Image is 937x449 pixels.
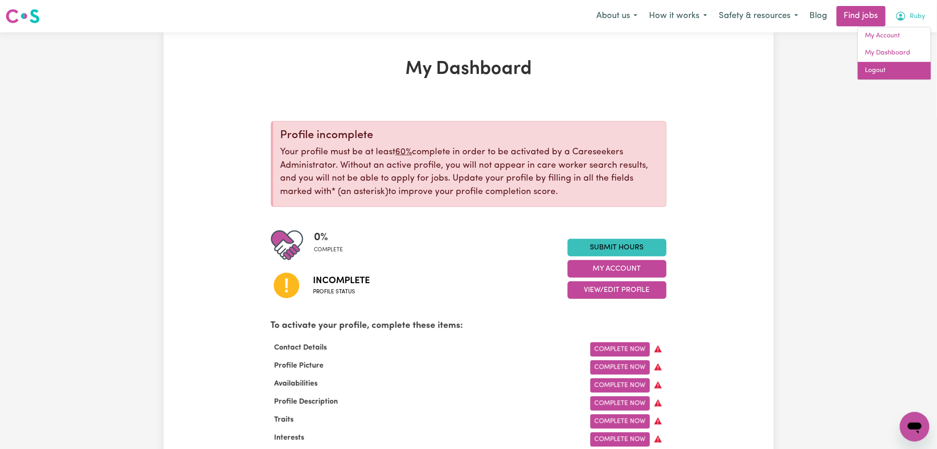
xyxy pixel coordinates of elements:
[271,362,328,370] span: Profile Picture
[590,6,643,26] button: About us
[271,380,322,388] span: Availabilities
[643,6,713,26] button: How it works
[314,229,343,246] span: 0 %
[271,398,342,406] span: Profile Description
[590,432,650,447] a: Complete Now
[271,344,331,352] span: Contact Details
[590,396,650,411] a: Complete Now
[858,27,931,45] a: My Account
[590,378,650,393] a: Complete Now
[590,360,650,375] a: Complete Now
[590,414,650,429] a: Complete Now
[396,148,412,157] u: 60%
[313,288,370,296] span: Profile status
[281,129,659,142] div: Profile incomplete
[271,434,308,442] span: Interests
[804,6,833,26] a: Blog
[889,6,931,26] button: My Account
[271,58,667,80] h1: My Dashboard
[271,416,298,424] span: Traits
[900,412,930,442] iframe: Button to launch messaging window
[837,6,886,26] a: Find jobs
[857,27,931,80] div: My Account
[858,62,931,79] a: Logout
[568,239,667,256] a: Submit Hours
[281,146,659,199] p: Your profile must be at least complete in order to be activated by a Careseekers Administrator. W...
[568,281,667,299] button: View/Edit Profile
[590,342,650,357] a: Complete Now
[858,44,931,62] a: My Dashboard
[314,246,343,254] span: complete
[910,12,925,22] span: Ruby
[568,260,667,278] button: My Account
[6,6,40,27] a: Careseekers logo
[313,274,370,288] span: Incomplete
[6,8,40,24] img: Careseekers logo
[314,229,351,261] div: Profile completeness: 0%
[332,188,389,196] span: an asterisk
[271,320,667,333] p: To activate your profile, complete these items:
[713,6,804,26] button: Safety & resources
